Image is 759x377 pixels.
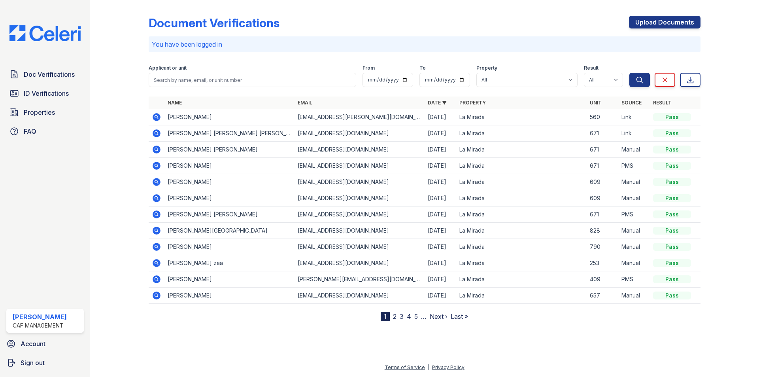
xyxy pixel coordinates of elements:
td: [DATE] [425,125,456,142]
td: 560 [587,109,618,125]
span: Properties [24,108,55,117]
td: [DATE] [425,109,456,125]
td: [DATE] [425,255,456,271]
td: Link [618,109,650,125]
label: Result [584,65,599,71]
td: PMS [618,206,650,223]
span: Doc Verifications [24,70,75,79]
p: You have been logged in [152,40,697,49]
td: [PERSON_NAME][GEOGRAPHIC_DATA] [164,223,295,239]
td: 828 [587,223,618,239]
a: FAQ [6,123,84,139]
a: Date ▼ [428,100,447,106]
td: [EMAIL_ADDRESS][DOMAIN_NAME] [295,142,425,158]
a: Property [459,100,486,106]
div: [PERSON_NAME] [13,312,67,322]
div: Pass [653,194,691,202]
td: 609 [587,174,618,190]
td: [PERSON_NAME] [164,288,295,304]
div: Pass [653,146,691,153]
td: [PERSON_NAME] [164,239,295,255]
td: [PERSON_NAME] [164,190,295,206]
td: 671 [587,158,618,174]
a: Last » [451,313,468,320]
a: Doc Verifications [6,66,84,82]
td: [EMAIL_ADDRESS][DOMAIN_NAME] [295,255,425,271]
td: La Mirada [456,288,586,304]
td: La Mirada [456,206,586,223]
td: La Mirada [456,190,586,206]
a: 2 [393,313,396,320]
td: La Mirada [456,125,586,142]
div: CAF Management [13,322,67,330]
label: From [363,65,375,71]
a: 3 [400,313,404,320]
td: La Mirada [456,255,586,271]
a: 4 [407,313,411,320]
td: [PERSON_NAME] [PERSON_NAME] [PERSON_NAME] [164,125,295,142]
a: Source [621,100,642,106]
a: Result [653,100,672,106]
td: [DATE] [425,158,456,174]
td: [EMAIL_ADDRESS][DOMAIN_NAME] [295,288,425,304]
span: Sign out [21,358,45,368]
td: Manual [618,255,650,271]
div: Document Verifications [149,16,279,30]
td: [DATE] [425,288,456,304]
div: 1 [381,312,390,321]
td: 253 [587,255,618,271]
td: [EMAIL_ADDRESS][PERSON_NAME][DOMAIN_NAME] [295,109,425,125]
td: [PERSON_NAME][EMAIL_ADDRESS][DOMAIN_NAME] [295,271,425,288]
td: [EMAIL_ADDRESS][DOMAIN_NAME] [295,174,425,190]
a: Name [168,100,182,106]
a: 5 [414,313,418,320]
a: Terms of Service [385,364,425,370]
a: ID Verifications [6,85,84,101]
td: [DATE] [425,223,456,239]
td: [EMAIL_ADDRESS][DOMAIN_NAME] [295,125,425,142]
div: Pass [653,113,691,121]
td: 790 [587,239,618,255]
span: Account [21,339,45,349]
td: Manual [618,174,650,190]
div: Pass [653,292,691,299]
td: 609 [587,190,618,206]
label: Applicant or unit [149,65,187,71]
td: [PERSON_NAME] zaa [164,255,295,271]
div: Pass [653,178,691,186]
td: La Mirada [456,142,586,158]
td: 657 [587,288,618,304]
td: Manual [618,288,650,304]
td: [PERSON_NAME] [164,174,295,190]
label: To [419,65,426,71]
td: [DATE] [425,271,456,288]
td: [DATE] [425,190,456,206]
td: [EMAIL_ADDRESS][DOMAIN_NAME] [295,190,425,206]
td: [PERSON_NAME] [PERSON_NAME] [164,206,295,223]
td: Manual [618,142,650,158]
td: [EMAIL_ADDRESS][DOMAIN_NAME] [295,239,425,255]
a: Email [298,100,312,106]
a: Next › [430,313,447,320]
td: Link [618,125,650,142]
td: 671 [587,206,618,223]
div: Pass [653,129,691,137]
td: [PERSON_NAME] [164,271,295,288]
span: … [421,312,427,321]
a: Sign out [3,355,87,371]
td: La Mirada [456,239,586,255]
td: 671 [587,125,618,142]
td: La Mirada [456,174,586,190]
a: Unit [590,100,602,106]
td: [DATE] [425,174,456,190]
div: | [428,364,429,370]
span: FAQ [24,127,36,136]
td: 409 [587,271,618,288]
label: Property [476,65,497,71]
td: [DATE] [425,206,456,223]
a: Privacy Policy [432,364,464,370]
td: [PERSON_NAME] [PERSON_NAME] [164,142,295,158]
td: [EMAIL_ADDRESS][DOMAIN_NAME] [295,158,425,174]
td: [EMAIL_ADDRESS][DOMAIN_NAME] [295,206,425,223]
